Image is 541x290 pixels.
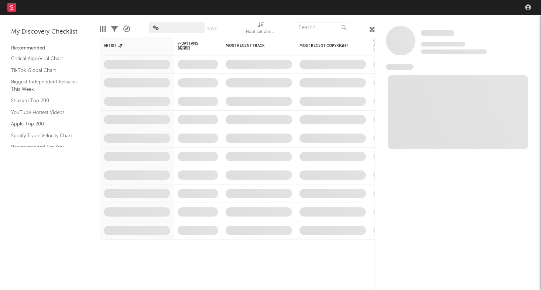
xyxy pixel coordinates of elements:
[421,30,454,37] a: Some Artist
[11,55,81,63] a: Critical Algo/Viral Chart
[178,41,207,50] span: 7-Day Fans Added
[246,18,275,40] div: Notifications (Artist)
[226,44,281,48] div: Most Recent Track
[11,44,89,53] div: Recommended
[104,44,159,48] div: Artist
[11,120,81,128] a: Apple Top 200
[11,66,81,75] a: TikTok Global Chart
[11,143,81,151] a: Recommended For You
[299,44,355,48] div: Most Recent Copyright
[421,42,465,46] span: Tracking Since: [DATE]
[207,27,217,31] button: Save
[386,64,414,70] span: News Feed
[421,49,487,54] span: 0 fans last week
[246,28,275,37] div: Notifications (Artist)
[123,18,130,40] div: A&R Pipeline
[373,39,399,52] div: Spotify Monthly Listeners
[111,18,118,40] div: Filters
[11,108,81,117] a: YouTube Hottest Videos
[100,18,106,40] div: Edit Columns
[11,132,81,140] a: Spotify Track Velocity Chart
[11,97,81,105] a: Shazam Top 200
[11,28,89,37] div: My Discovery Checklist
[421,30,454,36] span: Some Artist
[295,22,350,33] input: Search...
[11,78,81,93] a: Biggest Independent Releases This Week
